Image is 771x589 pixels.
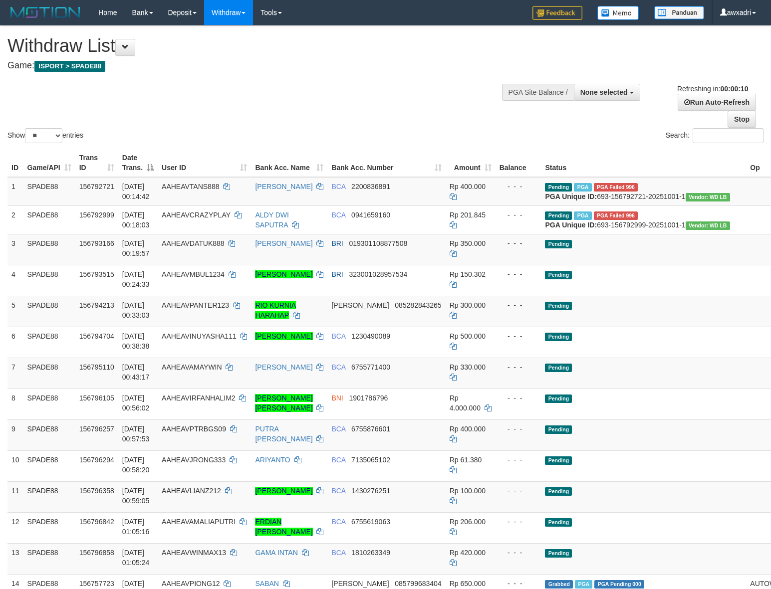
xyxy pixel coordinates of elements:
span: [DATE] 00:14:42 [122,183,150,200]
span: [DATE] 00:57:53 [122,425,150,443]
span: Resend by awxadri [594,183,638,192]
span: Grabbed [545,580,573,589]
span: Rp 400.000 [450,183,486,191]
div: - - - [500,393,537,403]
span: None selected [580,88,628,96]
a: Run Auto-Refresh [678,94,756,111]
span: Rp 61.380 [450,456,482,464]
span: [PERSON_NAME] [331,301,389,309]
span: Pending [545,549,572,558]
td: SPADE88 [23,543,75,574]
td: SPADE88 [23,512,75,543]
span: 156794213 [79,301,114,309]
span: [DATE] 00:59:05 [122,487,150,505]
div: - - - [500,517,537,527]
div: - - - [500,300,537,310]
span: Rp 650.000 [450,580,486,588]
span: Vendor URL: https://dashboard.q2checkout.com/secure [686,193,730,201]
div: - - - [500,424,537,434]
span: Copy 085799683404 to clipboard [395,580,441,588]
td: SPADE88 [23,177,75,206]
a: RIO KURNIA HARAHAP [255,301,296,319]
td: 5 [7,296,23,327]
th: Bank Acc. Name: activate to sort column ascending [251,149,327,177]
span: Rp 420.000 [450,549,486,557]
span: 156796257 [79,425,114,433]
td: 693-156792721-20251001-1 [541,177,746,206]
div: - - - [500,486,537,496]
a: [PERSON_NAME] [255,183,312,191]
span: AAHEAVWINMAX13 [162,549,226,557]
th: Balance [496,149,541,177]
a: [PERSON_NAME] [255,332,312,340]
span: Marked by awxadri [574,211,591,220]
span: Pending [545,487,572,496]
span: Vendor URL: https://dashboard.q2checkout.com/secure [686,221,730,230]
th: Bank Acc. Number: activate to sort column ascending [327,149,445,177]
span: AAHEAVAMAYWIN [162,363,222,371]
span: [DATE] 01:05:16 [122,518,150,536]
span: Copy 6755876601 to clipboard [351,425,390,433]
span: Copy 085282843265 to clipboard [395,301,441,309]
b: PGA Unique ID: [545,193,597,200]
span: [DATE] 01:05:24 [122,549,150,567]
span: Rp 150.302 [450,270,486,278]
td: 6 [7,327,23,358]
span: [DATE] 00:18:03 [122,211,150,229]
span: Copy 6755771400 to clipboard [351,363,390,371]
b: PGA Unique ID: [545,221,597,229]
h1: Withdraw List [7,36,504,56]
span: Refreshing in: [677,85,748,93]
td: SPADE88 [23,234,75,265]
td: 13 [7,543,23,574]
a: ARIYANTO [255,456,290,464]
div: - - - [500,331,537,341]
span: 156793515 [79,270,114,278]
th: Date Trans.: activate to sort column descending [118,149,158,177]
strong: 00:00:10 [720,85,748,93]
span: 156792999 [79,211,114,219]
span: Rp 100.000 [450,487,486,495]
span: Pending [545,456,572,465]
span: Copy 2200836891 to clipboard [351,183,390,191]
span: [DATE] 00:58:20 [122,456,150,474]
span: Copy 1810263349 to clipboard [351,549,390,557]
span: 156796358 [79,487,114,495]
span: BCA [331,211,345,219]
a: [PERSON_NAME] [255,487,312,495]
span: Copy 1430276251 to clipboard [351,487,390,495]
span: AAHEAVPIONG12 [162,580,220,588]
span: PGA Pending [594,580,644,589]
span: 156792721 [79,183,114,191]
a: ERDIAN [PERSON_NAME] [255,518,312,536]
span: Copy 019301108877508 to clipboard [349,239,407,247]
span: Resend by awxadri [594,211,638,220]
span: Rp 201.845 [450,211,486,219]
span: AAHEAVINUYASHA111 [162,332,237,340]
span: Pending [545,240,572,248]
a: [PERSON_NAME] [255,270,312,278]
td: SPADE88 [23,358,75,389]
span: 156793166 [79,239,114,247]
span: BCA [331,183,345,191]
span: BRI [331,270,343,278]
span: [PERSON_NAME] [331,580,389,588]
span: Copy 7135065102 to clipboard [351,456,390,464]
span: BCA [331,332,345,340]
span: Pending [545,425,572,434]
a: Stop [728,111,756,128]
td: 8 [7,389,23,419]
select: Showentries [25,128,62,143]
input: Search: [693,128,764,143]
span: Copy 1901786796 to clipboard [349,394,388,402]
th: Amount: activate to sort column ascending [446,149,496,177]
span: Rp 400.000 [450,425,486,433]
td: 9 [7,419,23,450]
span: BCA [331,549,345,557]
a: [PERSON_NAME] [255,239,312,247]
img: Feedback.jpg [532,6,582,20]
button: None selected [574,84,640,101]
span: AAHEAVTANS888 [162,183,219,191]
a: GAMA INTAN [255,549,297,557]
td: 3 [7,234,23,265]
